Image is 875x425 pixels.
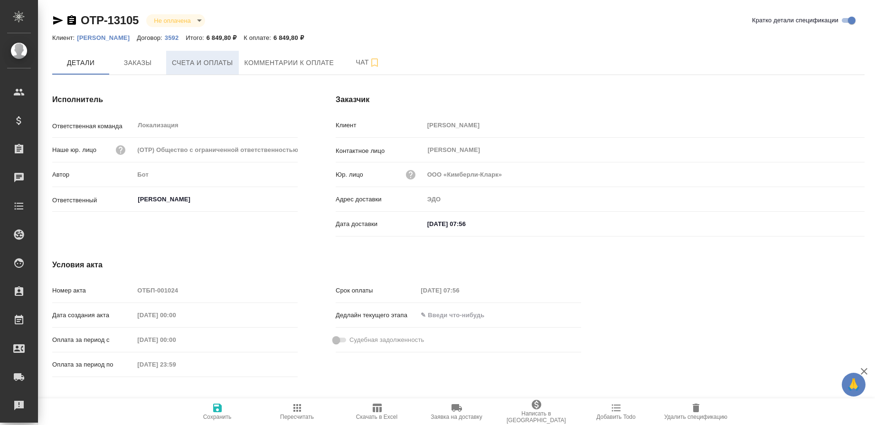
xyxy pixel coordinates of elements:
p: Дедлайн текущего этапа [336,311,417,320]
p: Договор: [137,34,165,41]
input: Пустое поле [134,358,217,371]
p: Адрес доставки [336,195,424,204]
input: Пустое поле [134,283,298,297]
span: Детали [58,57,103,69]
h4: Условия акта [52,259,581,271]
p: Срок оплаты [336,286,417,295]
p: Оплата за период с [52,335,134,345]
p: 6 849,80 ₽ [207,34,244,41]
p: Ответственная команда [52,122,134,131]
button: Open [292,198,294,200]
button: Скопировать ссылку для ЯМессенджера [52,15,64,26]
p: Контактное лицо [336,146,424,156]
input: Пустое поле [424,168,865,181]
p: Дата создания акта [52,311,134,320]
h4: Заказчик [336,94,865,105]
p: 3592 [165,34,186,41]
span: Комментарии к оплате [245,57,334,69]
input: Пустое поле [424,192,865,206]
span: 🙏 [846,375,862,395]
input: ✎ Введи что-нибудь [417,308,500,322]
a: OTP-13105 [81,14,139,27]
span: Судебная задолженность [349,335,424,345]
button: 🙏 [842,373,866,397]
span: Чат [345,57,391,68]
p: Дата доставки [336,219,424,229]
input: Пустое поле [134,333,217,347]
p: Наше юр. лицо [52,145,96,155]
button: Не оплачена [151,17,193,25]
input: Пустое поле [134,143,298,157]
p: Клиент [336,121,424,130]
button: Скопировать ссылку [66,15,77,26]
div: Не оплачена [146,14,205,27]
p: Ответственный [52,196,134,205]
h4: Исполнитель [52,94,298,105]
span: Кратко детали спецификации [752,16,838,25]
span: Заказы [115,57,160,69]
a: 3592 [165,33,186,41]
svg: Подписаться [369,57,380,68]
input: Пустое поле [134,308,217,322]
p: Итого: [186,34,206,41]
p: К оплате: [244,34,273,41]
p: Клиент: [52,34,77,41]
p: [PERSON_NAME] [77,34,137,41]
input: ✎ Введи что-нибудь [424,217,507,231]
p: Номер акта [52,286,134,295]
input: Пустое поле [417,283,500,297]
input: Пустое поле [134,168,298,181]
p: Оплата за период по [52,360,134,369]
p: 6 849,80 ₽ [273,34,311,41]
a: [PERSON_NAME] [77,33,137,41]
span: Счета и оплаты [172,57,233,69]
p: Автор [52,170,134,179]
input: Пустое поле [424,118,865,132]
p: Юр. лицо [336,170,363,179]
